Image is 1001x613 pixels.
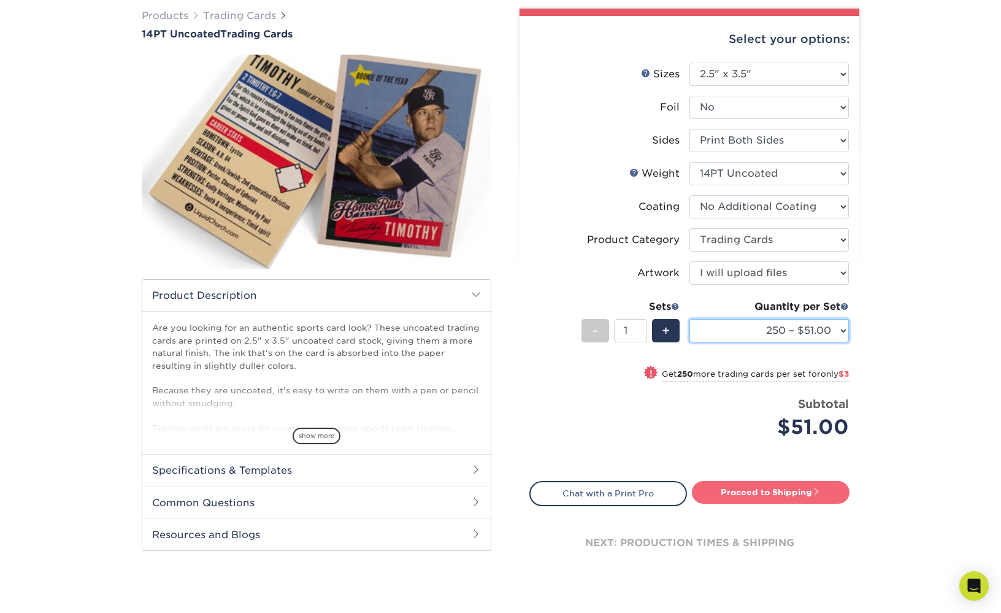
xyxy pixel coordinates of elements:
[660,100,680,115] div: Foil
[692,481,850,503] a: Proceed to Shipping
[529,16,850,63] div: Select your options:
[689,299,849,314] div: Quantity per Set
[142,28,491,40] a: 14PT UncoatedTrading Cards
[959,571,989,601] div: Open Intercom Messenger
[677,369,693,379] strong: 250
[641,67,680,82] div: Sizes
[639,199,680,214] div: Coating
[529,506,850,580] div: next: production times & shipping
[142,10,188,21] a: Products
[587,233,680,247] div: Product Category
[662,322,670,340] span: +
[650,367,653,380] span: !
[593,322,598,340] span: -
[652,133,680,148] div: Sides
[293,428,340,444] span: show more
[699,412,849,442] div: $51.00
[152,322,481,459] p: Are you looking for an authentic sports card look? These uncoated trading cards are printed on 2....
[142,41,491,283] img: 14PT Uncoated 01
[838,369,849,379] span: $3
[142,28,491,40] h1: Trading Cards
[798,397,849,411] strong: Subtotal
[581,299,680,314] div: Sets
[142,454,491,486] h2: Specifications & Templates
[821,369,849,379] span: only
[203,10,276,21] a: Trading Cards
[142,487,491,519] h2: Common Questions
[142,280,491,311] h2: Product Description
[629,166,680,181] div: Weight
[662,369,849,382] small: Get more trading cards per set for
[142,28,220,40] span: 14PT Uncoated
[637,266,680,280] div: Artwork
[142,519,491,550] h2: Resources and Blogs
[529,481,687,506] a: Chat with a Print Pro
